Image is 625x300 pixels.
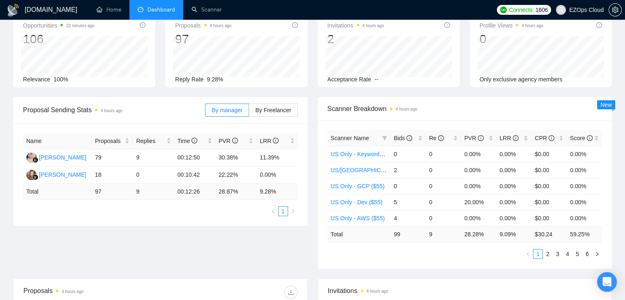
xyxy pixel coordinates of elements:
[553,249,562,258] a: 3
[140,22,145,28] span: info-circle
[260,138,279,144] span: LRR
[509,5,534,14] span: Connects:
[62,289,83,294] time: 4 hours ago
[174,149,215,166] td: 00:12:50
[533,249,543,259] li: 1
[210,23,232,28] time: 4 hours ago
[390,146,426,162] td: 0
[531,146,567,162] td: $0.00
[327,226,391,242] td: Total
[367,289,388,293] time: 4 hours ago
[288,206,298,216] button: right
[563,249,572,259] li: 4
[496,178,532,194] td: 0.00%
[390,194,426,210] td: 5
[133,184,174,200] td: 9
[461,194,496,210] td: 20.00%
[531,194,567,210] td: $0.00
[496,162,532,178] td: 0.00%
[232,138,238,143] span: info-circle
[531,210,567,226] td: $0.00
[23,286,160,299] div: Proposals
[271,209,276,214] span: left
[212,107,242,113] span: By manager
[191,6,222,13] a: searchScanner
[284,286,298,299] button: download
[327,76,371,83] span: Acceptance Rate
[136,136,164,145] span: Replies
[464,135,484,141] span: PVR
[23,21,95,30] span: Opportunities
[396,107,417,111] time: 4 hours ago
[26,171,86,178] a: NK[PERSON_NAME]
[53,76,68,83] span: 100%
[175,76,203,83] span: Reply Rate
[327,21,384,30] span: Invitations
[390,210,426,226] td: 4
[331,199,383,205] a: US Only - Dev ($55)
[133,133,174,149] th: Replies
[362,23,384,28] time: 4 hours ago
[523,249,533,259] li: Previous Page
[513,135,519,141] span: info-circle
[595,252,600,256] span: right
[461,178,496,194] td: 0.00%
[563,249,572,258] a: 4
[327,31,384,47] div: 2
[609,3,622,16] button: setting
[426,194,461,210] td: 0
[543,249,552,258] a: 2
[374,76,378,83] span: --
[609,7,622,13] a: setting
[285,289,297,295] span: download
[526,252,530,256] span: left
[567,194,602,210] td: 0.00%
[331,151,398,157] a: US Only - Keywords ($45)
[95,136,123,145] span: Proposals
[496,210,532,226] td: 0.00%
[394,135,412,141] span: Bids
[291,209,295,214] span: right
[382,136,387,141] span: filter
[558,7,564,13] span: user
[32,174,38,180] img: gigradar-bm.png
[138,7,143,12] span: dashboard
[390,178,426,194] td: 0
[573,249,582,258] a: 5
[255,107,291,113] span: By Freelancer
[39,170,86,179] div: [PERSON_NAME]
[328,286,602,296] span: Invitations
[609,7,621,13] span: setting
[592,249,602,259] li: Next Page
[327,104,602,114] span: Scanner Breakdown
[523,249,533,259] button: left
[543,249,553,259] li: 2
[66,23,94,28] time: 22 minutes ago
[26,154,86,160] a: AJ[PERSON_NAME]
[39,153,86,162] div: [PERSON_NAME]
[496,146,532,162] td: 0.00%
[292,22,298,28] span: info-circle
[279,207,288,216] a: 1
[587,135,593,141] span: info-circle
[215,184,256,200] td: 28.87 %
[567,210,602,226] td: 0.00%
[148,6,175,13] span: Dashboard
[133,149,174,166] td: 9
[570,135,592,141] span: Score
[256,166,298,184] td: 0.00%
[381,132,389,144] span: filter
[478,135,484,141] span: info-circle
[174,184,215,200] td: 00:12:26
[23,105,205,115] span: Proposal Sending Stats
[178,138,197,144] span: Time
[567,226,602,242] td: 59.25 %
[331,215,385,222] a: US Only - AWS ($55)
[461,226,496,242] td: 28.28 %
[268,206,278,216] button: left
[278,206,288,216] li: 1
[331,135,369,141] span: Scanner Name
[553,249,563,259] li: 3
[500,7,507,13] img: upwork-logo.png
[535,135,554,141] span: CPR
